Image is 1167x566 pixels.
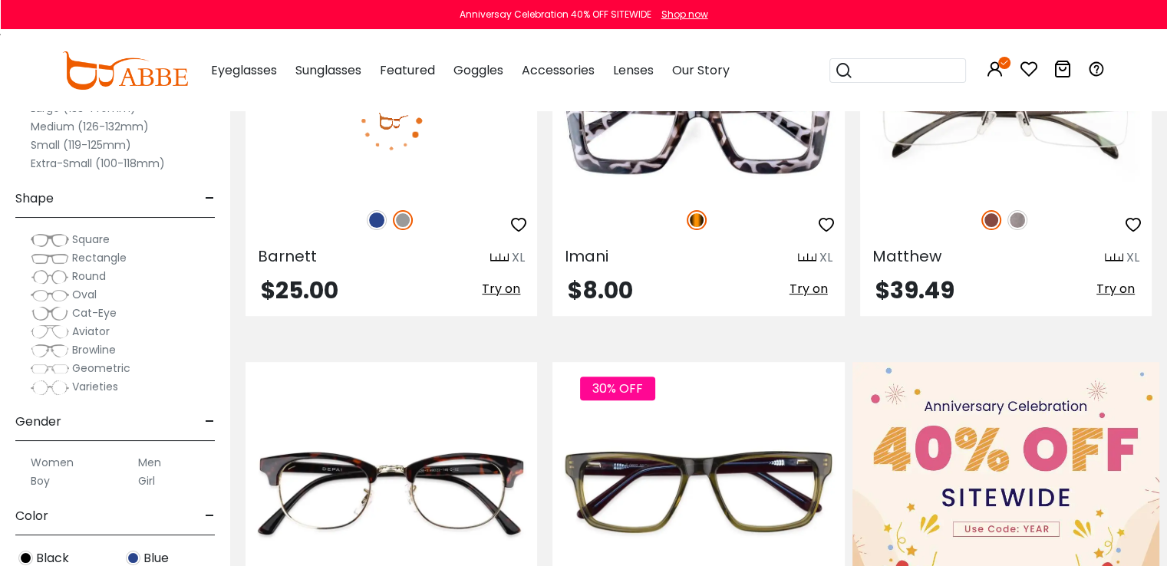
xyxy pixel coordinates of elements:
[211,61,277,79] span: Eyeglasses
[31,361,69,377] img: Geometric.png
[552,417,844,563] img: Green Outline - Acetate ,Universal Bridge Fit
[568,274,633,307] span: $8.00
[819,248,832,267] div: XL
[261,274,338,307] span: $25.00
[15,403,61,440] span: Gender
[552,48,844,193] img: Tortoise Imani - Plastic ,Universal Bridge Fit
[512,248,525,267] div: XL
[367,210,387,230] img: Blue
[380,61,435,79] span: Featured
[872,245,941,267] span: Matthew
[72,232,110,247] span: Square
[1126,248,1139,267] div: XL
[72,287,97,302] span: Oval
[31,306,69,321] img: Cat-Eye.png
[31,380,69,396] img: Varieties.png
[31,324,69,340] img: Aviator.png
[31,232,69,248] img: Square.png
[613,61,654,79] span: Lenses
[15,498,48,535] span: Color
[72,250,127,265] span: Rectangle
[126,551,140,565] img: Blue
[1092,279,1139,299] button: Try on
[580,377,655,400] span: 30% OFF
[258,245,317,267] span: Barnett
[205,180,215,217] span: -
[246,417,537,563] img: Tortoise Aidan - TR ,Adjust Nose Pads
[31,154,165,173] label: Extra-Small (100-118mm)
[875,274,954,307] span: $39.49
[138,472,155,490] label: Girl
[654,8,708,21] a: Shop now
[72,324,110,339] span: Aviator
[460,8,651,21] div: Anniversay Celebration 40% OFF SITEWIDE
[31,269,69,285] img: Round.png
[981,210,1001,230] img: Brown
[31,251,69,266] img: Rectangle.png
[860,48,1152,193] img: Brown Matthew - Metal ,Adjust Nose Pads
[72,268,106,284] span: Round
[1096,280,1135,298] span: Try on
[661,8,708,21] div: Shop now
[15,180,54,217] span: Shape
[1007,210,1027,230] img: Gun
[31,136,131,154] label: Small (119-125mm)
[72,379,118,394] span: Varieties
[522,61,595,79] span: Accessories
[205,403,215,440] span: -
[490,252,509,264] img: size ruler
[453,61,503,79] span: Goggles
[72,360,130,376] span: Geometric
[205,498,215,535] span: -
[565,245,608,267] span: Imani
[1105,252,1123,264] img: size ruler
[246,48,537,193] img: Gray Barnett - TR ,Universal Bridge Fit
[393,210,413,230] img: Gray
[295,61,361,79] span: Sunglasses
[785,279,832,299] button: Try on
[72,305,117,321] span: Cat-Eye
[798,252,816,264] img: size ruler
[31,453,74,472] label: Women
[31,343,69,358] img: Browline.png
[477,279,525,299] button: Try on
[62,51,188,90] img: abbeglasses.com
[72,342,116,357] span: Browline
[31,288,69,303] img: Oval.png
[790,280,828,298] span: Try on
[31,117,149,136] label: Medium (126-132mm)
[482,280,520,298] span: Try on
[672,61,730,79] span: Our Story
[687,210,707,230] img: Tortoise
[138,453,161,472] label: Men
[31,472,50,490] label: Boy
[18,551,33,565] img: Black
